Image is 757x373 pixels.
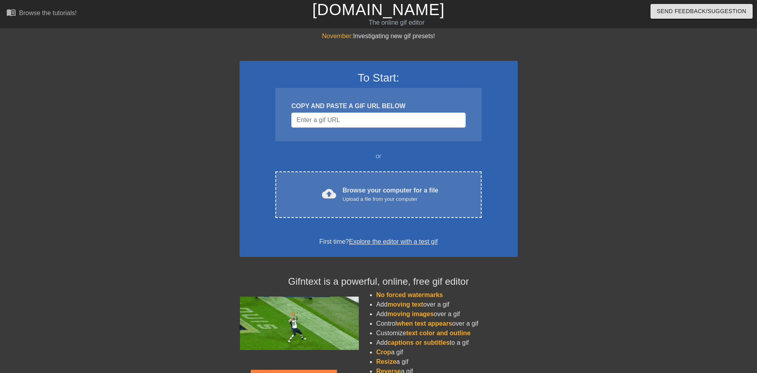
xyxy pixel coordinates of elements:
[240,297,359,350] img: football_small.gif
[291,113,465,128] input: Username
[376,338,518,348] li: Add to a gif
[406,330,470,336] span: text color and outline
[6,8,16,17] span: menu_book
[387,301,423,308] span: moving text
[349,238,438,245] a: Explore the editor with a test gif
[322,33,353,39] span: November:
[343,186,438,203] div: Browse your computer for a file
[19,10,77,16] div: Browse the tutorials!
[6,8,77,20] a: Browse the tutorials!
[376,349,391,356] span: Crop
[240,276,518,288] h4: Gifntext is a powerful, online, free gif editor
[376,348,518,357] li: a gif
[256,18,537,27] div: The online gif editor
[376,358,397,365] span: Resize
[387,339,449,346] span: captions or subtitles
[387,311,434,317] span: moving images
[376,300,518,309] li: Add over a gif
[312,1,445,18] a: [DOMAIN_NAME]
[376,319,518,328] li: Control over a gif
[322,186,336,201] span: cloud_upload
[250,71,507,85] h3: To Start:
[343,195,438,203] div: Upload a file from your computer
[376,328,518,338] li: Customize
[240,31,518,41] div: Investigating new gif presets!
[376,357,518,367] li: a gif
[376,309,518,319] li: Add over a gif
[657,6,746,16] span: Send Feedback/Suggestion
[291,101,465,111] div: COPY AND PASTE A GIF URL BELOW
[376,291,443,298] span: No forced watermarks
[260,152,497,161] div: or
[250,237,507,247] div: First time?
[397,320,452,327] span: when text appears
[651,4,753,19] button: Send Feedback/Suggestion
